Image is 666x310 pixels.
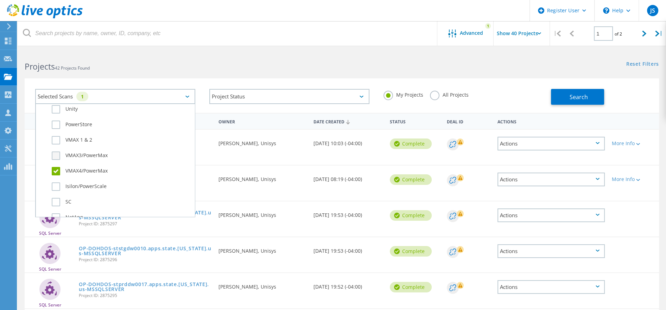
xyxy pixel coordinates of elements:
label: SC [52,198,191,206]
label: VMAX3/PowerMax [52,151,191,160]
div: Project Status [209,89,369,104]
div: Complete [390,138,432,149]
span: Project ID: 2875295 [79,293,211,298]
div: | [652,21,666,46]
b: Projects [25,61,55,72]
div: [DATE] 19:53 (-04:00) [310,237,386,260]
span: 42 Projects Found [55,65,90,71]
span: SQL Server [39,231,61,235]
div: Deal Id [443,115,494,128]
div: [PERSON_NAME], Unisys [215,273,310,296]
div: Actions [497,280,605,294]
div: [PERSON_NAME], Unisys [215,237,310,260]
div: More Info [612,177,655,182]
div: [DATE] 08:19 (-04:00) [310,166,386,189]
div: [DATE] 19:53 (-04:00) [310,201,386,225]
label: Unity [52,105,191,114]
label: Isilon/PowerScale [52,182,191,191]
label: All Projects [430,91,468,97]
div: [PERSON_NAME], Unisys [215,166,310,189]
a: Reset Filters [626,62,659,67]
div: Complete [390,210,432,221]
span: Advanced [460,31,483,35]
label: My Projects [383,91,423,97]
span: SQL Server [39,267,61,271]
div: Actions [494,115,608,128]
div: Complete [390,246,432,257]
div: 1 [76,92,88,101]
a: OP-DOHDOS-ststgdw0017.apps.state.[US_STATE].us-MSSQLSERVER [79,210,211,220]
svg: \n [603,7,609,14]
span: SQL Server [39,303,61,307]
div: Complete [390,174,432,185]
div: Status [386,115,443,128]
a: OP-DOHDOS-stprddw0017.apps.state.[US_STATE].us-MSSQLSERVER [79,282,211,292]
div: Actions [497,244,605,258]
label: VMAX 1 & 2 [52,136,191,144]
div: [PERSON_NAME], Unisys [215,130,310,153]
span: Project ID: 2875297 [79,222,211,226]
div: [DATE] 10:03 (-04:00) [310,130,386,153]
button: Search [551,89,604,105]
div: [DATE] 19:52 (-04:00) [310,273,386,296]
div: Actions [497,173,605,186]
label: VMAX4/PowerMax [52,167,191,175]
a: OP-DOHDOS-ststgdw0010.apps.state.[US_STATE].us-MSSQLSERVER [79,246,211,256]
div: Selected Scans [35,89,195,104]
div: [PERSON_NAME], Unisys [215,201,310,225]
div: Owner [215,115,310,128]
input: Search projects by name, owner, ID, company, etc [18,21,438,46]
label: PowerStore [52,121,191,129]
div: | [550,21,564,46]
label: NetApp [52,213,191,222]
span: of 2 [615,31,622,37]
div: Date Created [310,115,386,128]
div: Complete [390,282,432,292]
span: Project ID: 2875296 [79,258,211,262]
div: More Info [612,141,655,146]
span: Search [570,93,588,101]
a: Live Optics Dashboard [7,15,83,20]
span: JS [650,8,655,13]
div: Actions [497,208,605,222]
div: Actions [497,137,605,150]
